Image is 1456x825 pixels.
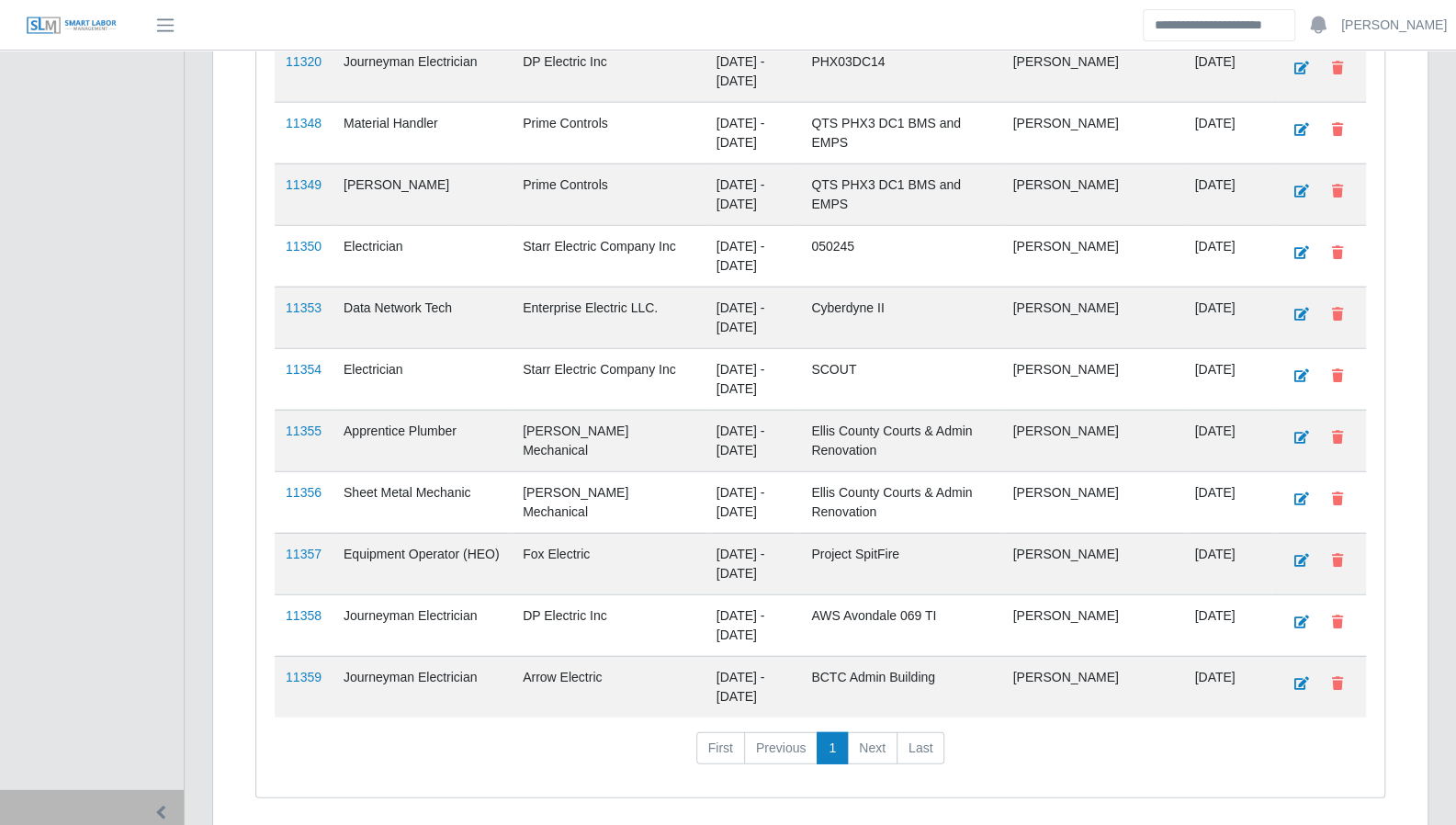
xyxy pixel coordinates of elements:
[1183,471,1271,533] td: [DATE]
[1183,656,1271,718] td: [DATE]
[705,410,801,471] td: [DATE] - [DATE]
[275,732,1366,780] nav: pagination
[817,732,848,765] a: 1
[800,40,1001,102] td: PHX03DC14
[705,594,801,656] td: [DATE] - [DATE]
[286,547,322,561] a: 11357
[800,225,1001,287] td: 050245
[705,225,801,287] td: [DATE] - [DATE]
[333,471,512,533] td: Sheet Metal Mechanic
[1002,533,1184,594] td: [PERSON_NAME]
[26,16,118,36] img: SLM Logo
[1183,410,1271,471] td: [DATE]
[286,362,322,377] a: 11354
[512,102,705,164] td: Prime Controls
[286,424,322,438] a: 11355
[800,410,1001,471] td: Ellis County Courts & Admin Renovation
[800,164,1001,225] td: QTS PHX3 DC1 BMS and EMPS
[333,410,512,471] td: Apprentice Plumber
[705,102,801,164] td: [DATE] - [DATE]
[286,485,322,500] a: 11356
[1183,287,1271,348] td: [DATE]
[512,225,705,287] td: Starr Electric Company Inc
[1183,533,1271,594] td: [DATE]
[1002,225,1184,287] td: [PERSON_NAME]
[333,102,512,164] td: Material Handler
[286,239,322,254] a: 11350
[1183,164,1271,225] td: [DATE]
[1183,102,1271,164] td: [DATE]
[800,533,1001,594] td: Project SpitFire
[286,670,322,684] a: 11359
[800,471,1001,533] td: Ellis County Courts & Admin Renovation
[800,594,1001,656] td: AWS Avondale 069 TI
[333,287,512,348] td: Data Network Tech
[705,656,801,718] td: [DATE] - [DATE]
[705,287,801,348] td: [DATE] - [DATE]
[705,164,801,225] td: [DATE] - [DATE]
[1183,348,1271,410] td: [DATE]
[512,533,705,594] td: Fox Electric
[286,300,322,315] a: 11353
[512,471,705,533] td: [PERSON_NAME] Mechanical
[800,656,1001,718] td: BCTC Admin Building
[333,164,512,225] td: [PERSON_NAME]
[512,287,705,348] td: Enterprise Electric LLC.
[1002,410,1184,471] td: [PERSON_NAME]
[512,348,705,410] td: Starr Electric Company Inc
[705,348,801,410] td: [DATE] - [DATE]
[705,40,801,102] td: [DATE] - [DATE]
[333,594,512,656] td: Journeyman Electrician
[333,533,512,594] td: Equipment Operator (HEO)
[1143,9,1295,41] input: Search
[512,410,705,471] td: [PERSON_NAME] Mechanical
[1002,471,1184,533] td: [PERSON_NAME]
[1002,287,1184,348] td: [PERSON_NAME]
[1002,656,1184,718] td: [PERSON_NAME]
[705,533,801,594] td: [DATE] - [DATE]
[800,348,1001,410] td: SCOUT
[286,116,322,130] a: 11348
[333,348,512,410] td: Electrician
[1002,348,1184,410] td: [PERSON_NAME]
[333,656,512,718] td: Journeyman Electrician
[333,225,512,287] td: Electrician
[705,471,801,533] td: [DATE] - [DATE]
[1002,40,1184,102] td: [PERSON_NAME]
[1341,16,1447,35] a: [PERSON_NAME]
[512,164,705,225] td: Prime Controls
[1002,164,1184,225] td: [PERSON_NAME]
[1183,40,1271,102] td: [DATE]
[800,102,1001,164] td: QTS PHX3 DC1 BMS and EMPS
[1183,225,1271,287] td: [DATE]
[512,656,705,718] td: Arrow Electric
[333,40,512,102] td: Journeyman Electrician
[1002,594,1184,656] td: [PERSON_NAME]
[512,40,705,102] td: DP Electric Inc
[800,287,1001,348] td: Cyberdyne II
[1002,102,1184,164] td: [PERSON_NAME]
[286,608,322,623] a: 11358
[1183,594,1271,656] td: [DATE]
[286,177,322,192] a: 11349
[512,594,705,656] td: DP Electric Inc
[286,54,322,69] a: 11320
